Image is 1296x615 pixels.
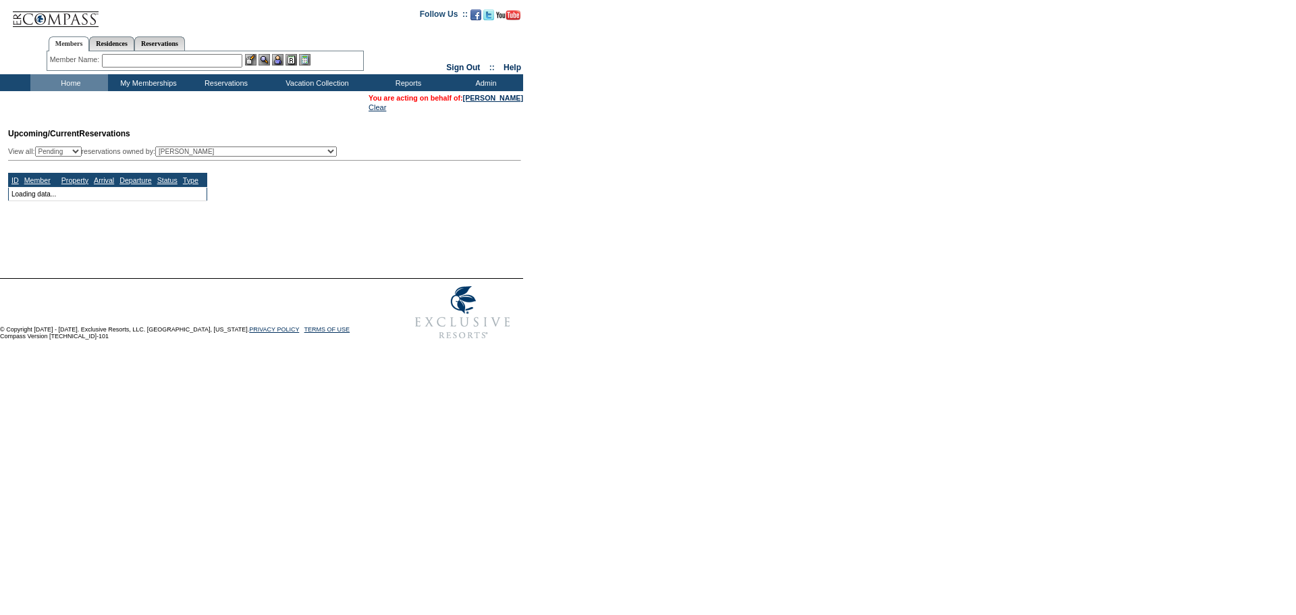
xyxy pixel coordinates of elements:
span: You are acting on behalf of: [369,94,523,102]
a: Help [504,63,521,72]
td: Reports [368,74,446,91]
a: TERMS OF USE [304,326,350,333]
img: Exclusive Resorts [402,279,523,346]
img: Follow us on Twitter [483,9,494,20]
td: Admin [446,74,523,91]
td: My Memberships [108,74,186,91]
a: [PERSON_NAME] [463,94,523,102]
img: b_edit.gif [245,54,256,65]
div: Member Name: [50,54,102,65]
img: Subscribe to our YouTube Channel [496,10,520,20]
td: Reservations [186,74,263,91]
a: Subscribe to our YouTube Channel [496,14,520,22]
a: Property [61,176,88,184]
img: Become our fan on Facebook [470,9,481,20]
a: Arrival [94,176,114,184]
a: PRIVACY POLICY [249,326,299,333]
a: Status [157,176,178,184]
td: Vacation Collection [263,74,368,91]
a: Reservations [134,36,185,51]
td: Home [30,74,108,91]
img: b_calculator.gif [299,54,310,65]
td: Loading data... [9,187,207,200]
a: Members [49,36,90,51]
span: :: [489,63,495,72]
img: Impersonate [272,54,283,65]
a: Departure [119,176,151,184]
div: View all: reservations owned by: [8,146,343,157]
a: Become our fan on Facebook [470,14,481,22]
img: Reservations [286,54,297,65]
a: Type [183,176,198,184]
a: Sign Out [446,63,480,72]
img: View [259,54,270,65]
a: Clear [369,103,386,111]
a: Member [24,176,51,184]
span: Upcoming/Current [8,129,79,138]
td: Follow Us :: [420,8,468,24]
a: Follow us on Twitter [483,14,494,22]
a: ID [11,176,19,184]
span: Reservations [8,129,130,138]
a: Residences [89,36,134,51]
